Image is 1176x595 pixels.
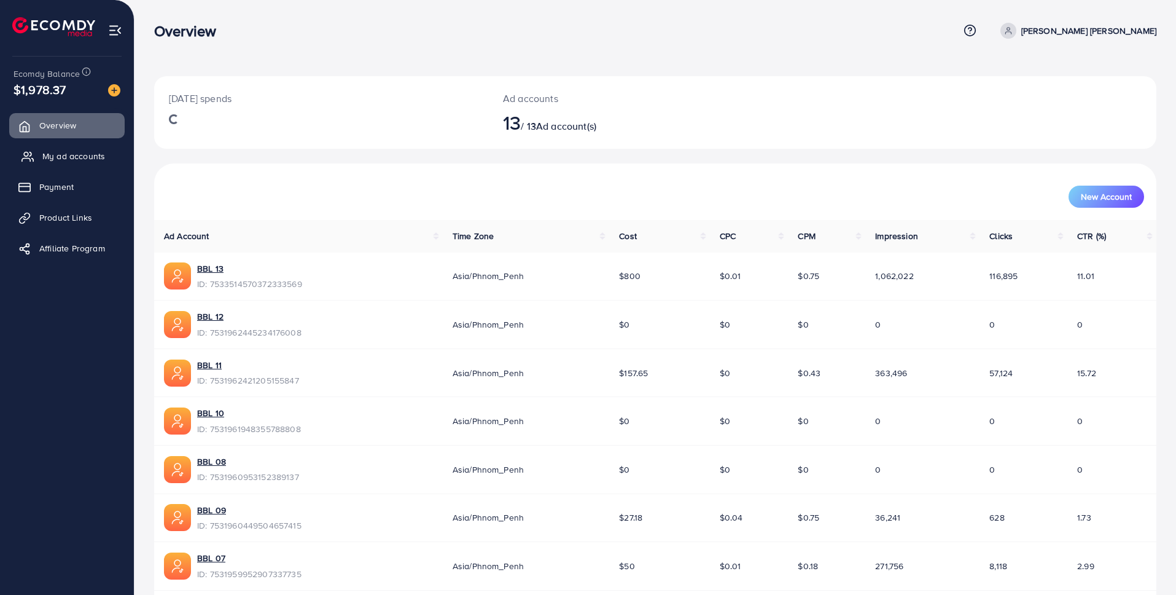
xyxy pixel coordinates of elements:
img: logo [12,17,95,36]
span: $0.01 [720,560,741,572]
span: ID: 7531960449504657415 [197,519,302,532]
img: ic-ads-acc.e4c84228.svg [164,553,191,580]
a: Product Links [9,205,125,230]
span: $0 [798,463,808,476]
p: [DATE] spends [169,91,473,106]
span: 1,062,022 [875,270,913,282]
span: $0 [720,367,730,379]
span: 0 [989,415,995,427]
img: menu [108,23,122,37]
a: Payment [9,175,125,199]
span: $0 [720,415,730,427]
span: CPC [720,230,736,242]
span: ID: 7531962421205155847 [197,374,299,387]
span: $0.04 [720,511,743,524]
a: BBL 09 [197,504,226,516]
a: Affiliate Program [9,236,125,261]
h2: / 13 [503,111,724,134]
span: $0.01 [720,270,741,282]
a: BBL 10 [197,407,224,419]
span: Ecomdy Balance [14,68,80,80]
span: Affiliate Program [39,242,105,254]
span: $50 [619,560,634,572]
span: $157.65 [619,367,648,379]
span: Asia/Phnom_Penh [453,511,524,524]
span: $0 [619,463,629,476]
span: 0 [875,463,881,476]
span: $0 [720,463,730,476]
a: [PERSON_NAME] [PERSON_NAME] [995,23,1156,39]
img: ic-ads-acc.e4c84228.svg [164,262,191,290]
span: $0 [619,415,629,427]
span: ID: 7531960953152389137 [197,471,299,483]
span: ID: 7533514570372333569 [197,278,302,290]
span: 0 [875,415,881,427]
span: 15.72 [1077,367,1096,379]
span: 36,241 [875,511,900,524]
span: 0 [875,318,881,331]
a: My ad accounts [9,144,125,168]
span: New Account [1081,192,1132,201]
span: 13 [503,108,521,136]
span: Time Zone [453,230,494,242]
span: Cost [619,230,637,242]
span: Asia/Phnom_Penh [453,270,524,282]
button: New Account [1069,186,1144,208]
span: My ad accounts [42,150,105,162]
span: 116,895 [989,270,1018,282]
h3: Overview [154,22,226,40]
img: ic-ads-acc.e4c84228.svg [164,504,191,531]
span: Asia/Phnom_Penh [453,560,524,572]
span: $0 [798,415,808,427]
span: $0.43 [798,367,820,379]
span: Ad account(s) [536,119,596,133]
img: ic-ads-acc.e4c84228.svg [164,456,191,483]
img: ic-ads-acc.e4c84228.svg [164,360,191,387]
span: Asia/Phnom_Penh [453,415,524,427]
span: 8,118 [989,560,1007,572]
span: 0 [1077,415,1083,427]
span: Payment [39,181,74,193]
span: 628 [989,511,1004,524]
span: $0.75 [798,270,819,282]
span: $0.75 [798,511,819,524]
span: $800 [619,270,641,282]
iframe: Chat [1124,540,1167,586]
span: 1.73 [1077,511,1091,524]
span: 363,496 [875,367,907,379]
span: ID: 7531959952907337735 [197,568,302,580]
span: 0 [1077,463,1083,476]
p: Ad accounts [503,91,724,106]
span: ID: 7531962445234176008 [197,326,302,339]
img: ic-ads-acc.e4c84228.svg [164,311,191,338]
span: Clicks [989,230,1013,242]
p: [PERSON_NAME] [PERSON_NAME] [1021,23,1156,38]
span: 11.01 [1077,270,1094,282]
a: Overview [9,113,125,138]
span: Asia/Phnom_Penh [453,318,524,331]
span: $0 [798,318,808,331]
a: BBL 08 [197,455,226,468]
span: 0 [1077,318,1083,331]
span: Impression [875,230,918,242]
span: 57,124 [989,367,1013,379]
a: BBL 07 [197,552,225,564]
img: ic-ads-acc.e4c84228.svg [164,408,191,435]
span: CPM [798,230,815,242]
span: CTR (%) [1077,230,1106,242]
span: Product Links [39,211,92,224]
span: 0 [989,463,995,476]
span: Asia/Phnom_Penh [453,463,524,476]
img: image [108,84,120,97]
a: BBL 11 [197,359,222,371]
span: 0 [989,318,995,331]
span: $0 [720,318,730,331]
span: $0.18 [798,560,818,572]
span: ID: 7531961948355788808 [197,423,301,435]
span: 271,756 [875,560,903,572]
a: BBL 13 [197,262,224,275]
a: BBL 12 [197,310,224,323]
span: $27.18 [619,511,642,524]
span: Overview [39,119,76,132]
